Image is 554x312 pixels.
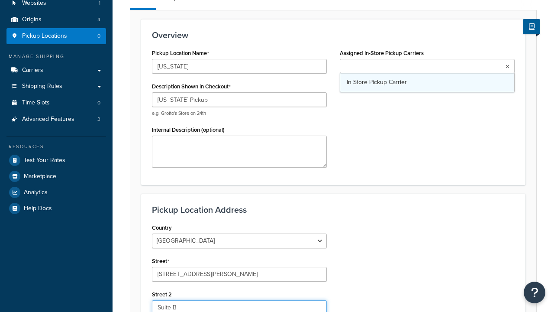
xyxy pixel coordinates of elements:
[6,201,106,216] a: Help Docs
[152,291,172,298] label: Street 2
[6,62,106,78] a: Carriers
[22,67,43,74] span: Carriers
[6,28,106,44] li: Pickup Locations
[523,19,540,34] button: Show Help Docs
[347,78,407,87] span: In Store Pickup Carrier
[6,153,106,168] a: Test Your Rates
[6,78,106,94] a: Shipping Rules
[152,30,515,40] h3: Overview
[6,143,106,150] div: Resources
[97,16,100,23] span: 4
[24,157,65,164] span: Test Your Rates
[22,99,50,107] span: Time Slots
[340,50,424,56] label: Assigned In-Store Pickup Carriers
[6,12,106,28] li: Origins
[152,110,327,117] p: e.g. Grotto's Store on 24th
[97,116,100,123] span: 3
[97,32,100,40] span: 0
[22,83,62,90] span: Shipping Rules
[340,73,514,92] a: In Store Pickup Carrier
[152,50,209,57] label: Pickup Location Name
[6,95,106,111] li: Time Slots
[22,32,67,40] span: Pickup Locations
[524,282,545,303] button: Open Resource Center
[6,185,106,200] a: Analytics
[24,189,48,196] span: Analytics
[24,173,56,180] span: Marketplace
[6,95,106,111] a: Time Slots0
[152,83,231,90] label: Description Shown in Checkout
[152,205,515,214] h3: Pickup Location Address
[6,53,106,60] div: Manage Shipping
[152,127,225,133] label: Internal Description (optional)
[97,99,100,107] span: 0
[152,258,169,265] label: Street
[6,12,106,28] a: Origins4
[24,205,52,212] span: Help Docs
[22,16,42,23] span: Origins
[6,169,106,184] a: Marketplace
[6,111,106,127] li: Advanced Features
[22,116,74,123] span: Advanced Features
[152,224,172,231] label: Country
[6,111,106,127] a: Advanced Features3
[6,28,106,44] a: Pickup Locations0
